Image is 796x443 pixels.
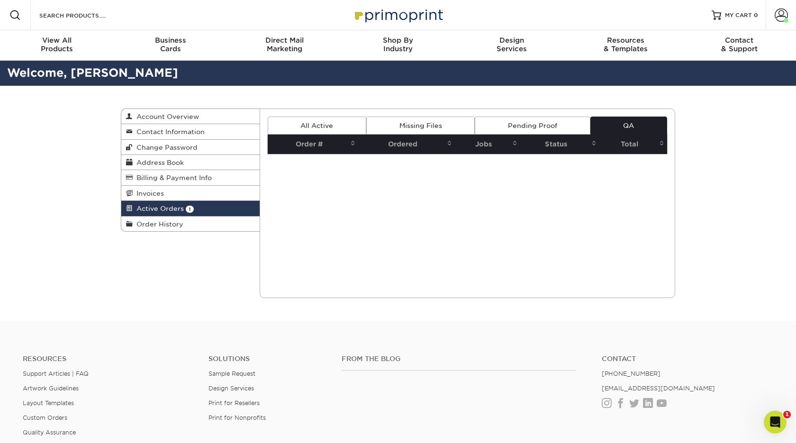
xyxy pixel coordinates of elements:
a: Direct MailMarketing [227,30,341,61]
a: Contact Information [121,124,260,139]
a: [PHONE_NUMBER] [602,370,660,377]
a: Print for Nonprofits [208,414,266,421]
h4: From the Blog [342,355,576,363]
a: Change Password [121,140,260,155]
span: MY CART [725,11,752,19]
th: Jobs [455,135,520,154]
a: Invoices [121,186,260,201]
span: 1 [186,206,194,213]
a: Artwork Guidelines [23,385,79,392]
span: Billing & Payment Info [133,174,212,181]
a: Account Overview [121,109,260,124]
span: Contact Information [133,128,205,136]
a: Print for Resellers [208,399,260,407]
th: Ordered [358,135,455,154]
input: SEARCH PRODUCTS..... [38,9,131,21]
a: Design Services [208,385,254,392]
span: Direct Mail [227,36,341,45]
span: Change Password [133,144,198,151]
a: Order History [121,217,260,231]
a: DesignServices [455,30,569,61]
a: Contact [602,355,773,363]
a: Quality Assurance [23,429,76,436]
img: Primoprint [351,5,445,25]
span: Shop By [341,36,455,45]
span: Design [455,36,569,45]
th: Status [520,135,599,154]
span: Resources [569,36,682,45]
span: Address Book [133,159,184,166]
span: Account Overview [133,113,199,120]
a: Pending Proof [475,117,590,135]
a: BusinessCards [114,30,227,61]
a: Missing Files [366,117,475,135]
div: Services [455,36,569,53]
div: & Templates [569,36,682,53]
th: Order # [268,135,358,154]
h4: Resources [23,355,194,363]
span: 1 [783,411,791,418]
a: Contact& Support [682,30,796,61]
a: Shop ByIndustry [341,30,455,61]
span: Invoices [133,190,164,197]
a: All Active [268,117,366,135]
a: Resources& Templates [569,30,682,61]
span: Contact [682,36,796,45]
a: Layout Templates [23,399,74,407]
a: QA [590,117,667,135]
span: Active Orders [133,205,184,212]
span: Business [114,36,227,45]
a: Sample Request [208,370,255,377]
a: Address Book [121,155,260,170]
a: Billing & Payment Info [121,170,260,185]
span: 0 [754,12,758,18]
h4: Solutions [208,355,327,363]
div: & Support [682,36,796,53]
div: Industry [341,36,455,53]
a: [EMAIL_ADDRESS][DOMAIN_NAME] [602,385,715,392]
div: Marketing [227,36,341,53]
a: Active Orders 1 [121,201,260,216]
span: Order History [133,220,183,228]
a: Support Articles | FAQ [23,370,89,377]
div: Cards [114,36,227,53]
iframe: Intercom live chat [764,411,787,434]
a: Custom Orders [23,414,67,421]
th: Total [599,135,667,154]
